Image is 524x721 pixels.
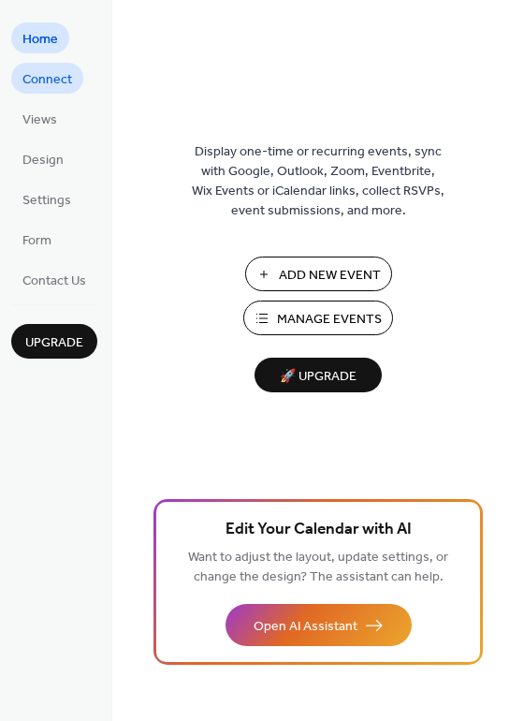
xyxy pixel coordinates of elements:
span: Form [22,231,51,251]
span: Add New Event [279,266,381,286]
span: Settings [22,191,71,211]
span: Design [22,151,64,170]
span: 🚀 Upgrade [266,364,371,390]
span: Upgrade [25,333,83,353]
a: Views [11,103,68,134]
span: Connect [22,70,72,90]
button: 🚀 Upgrade [255,358,382,392]
span: Contact Us [22,272,86,291]
a: Form [11,224,63,255]
span: Want to adjust the layout, update settings, or change the design? The assistant can help. [188,545,448,590]
a: Connect [11,63,83,94]
a: Home [11,22,69,53]
a: Design [11,143,75,174]
span: Display one-time or recurring events, sync with Google, Outlook, Zoom, Eventbrite, Wix Events or ... [192,142,444,221]
span: Home [22,30,58,50]
button: Open AI Assistant [226,604,412,646]
span: Edit Your Calendar with AI [226,517,412,543]
button: Upgrade [11,324,97,359]
span: Manage Events [277,310,382,330]
button: Add New Event [245,257,392,291]
span: Open AI Assistant [254,617,357,637]
span: Views [22,110,57,130]
a: Contact Us [11,264,97,295]
button: Manage Events [243,301,393,335]
a: Settings [11,184,82,214]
